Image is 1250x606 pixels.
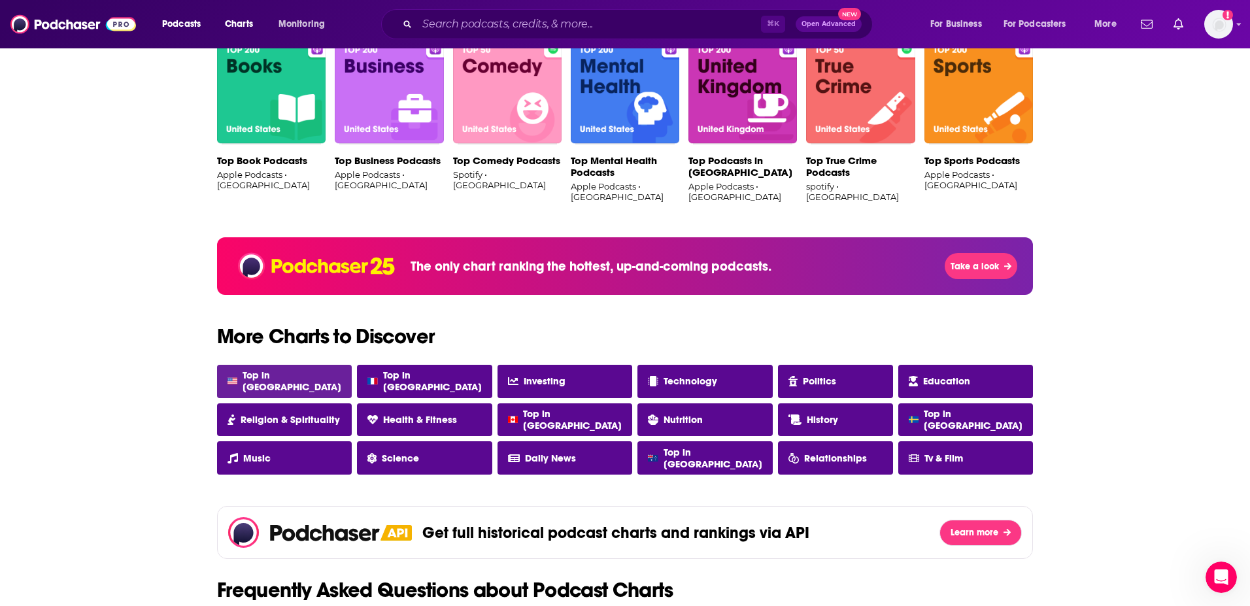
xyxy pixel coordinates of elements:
img: banner-Top Podcasts in United Kingdom [688,35,797,144]
span: Top in [GEOGRAPHIC_DATA] [664,446,762,470]
span: Open Advanced [802,21,856,27]
a: Tv & Film [898,441,1033,475]
button: open menu [269,14,342,35]
a: Daily News [498,441,632,475]
p: Get full historical podcast charts and rankings via API [422,523,809,543]
a: Technology [637,365,772,398]
span: Health & Fitness [383,414,457,426]
img: User Profile [1204,10,1233,39]
span: Take a look [951,261,999,272]
a: banner-Top Business PodcastsTop Business PodcastsApple Podcasts • [GEOGRAPHIC_DATA] [335,35,443,206]
span: Podcasts [162,15,201,33]
button: open menu [921,14,998,35]
a: Top in [GEOGRAPHIC_DATA] [498,403,632,437]
span: Top in [GEOGRAPHIC_DATA] [383,369,482,393]
span: Music [243,452,271,464]
span: Relationships [804,452,867,464]
p: Apple Podcasts • [GEOGRAPHIC_DATA] [688,181,797,202]
p: Top Podcasts in [GEOGRAPHIC_DATA] [688,155,797,178]
button: open menu [995,14,1085,35]
span: Daily News [525,452,576,464]
span: Top in [GEOGRAPHIC_DATA] [924,408,1022,431]
span: Science [382,452,419,464]
span: Politics [803,375,836,387]
p: Spotify • [GEOGRAPHIC_DATA] [453,169,562,190]
button: Learn more [939,520,1022,546]
button: Show profile menu [1204,10,1233,39]
img: Podchaser - Follow, Share and Rate Podcasts [10,12,136,37]
span: New [838,8,862,20]
img: banner-Top Sports Podcasts [924,35,1033,144]
span: Learn more [951,527,998,538]
img: Podchaser 25 banner [238,250,395,282]
button: Take a look [945,253,1017,279]
span: Top in [GEOGRAPHIC_DATA] [523,408,622,431]
a: Top in [GEOGRAPHIC_DATA] [217,365,352,398]
span: Logged in as juliencgreco [1204,10,1233,39]
a: Show notifications dropdown [1168,13,1189,35]
a: banner-Top Mental Health PodcastsTop Mental Health PodcastsApple Podcasts • [GEOGRAPHIC_DATA] [571,35,679,206]
a: Investing [498,365,632,398]
a: Nutrition [637,403,772,437]
input: Search podcasts, credits, & more... [417,14,761,35]
a: banner-Top Book PodcastsTop Book PodcastsApple Podcasts • [GEOGRAPHIC_DATA] [217,35,326,206]
a: banner-Top Sports PodcastsTop Sports PodcastsApple Podcasts • [GEOGRAPHIC_DATA] [924,35,1033,206]
a: Music [217,441,352,475]
img: banner-Top Mental Health Podcasts [571,35,679,144]
p: Apple Podcasts • [GEOGRAPHIC_DATA] [571,181,679,202]
img: banner-Top Book Podcasts [217,35,326,144]
button: open menu [1085,14,1133,35]
span: For Podcasters [1004,15,1066,33]
span: Education [923,375,970,387]
a: Relationships [778,441,893,475]
p: Top Mental Health Podcasts [571,155,679,178]
button: open menu [153,14,218,35]
span: More [1094,15,1117,33]
span: Charts [225,15,253,33]
a: Show notifications dropdown [1136,13,1158,35]
iframe: Intercom live chat [1206,562,1237,593]
h2: Frequently Asked Questions about Podcast Charts [207,580,1043,601]
span: Monitoring [279,15,325,33]
p: Top Business Podcasts [335,155,443,167]
button: Open AdvancedNew [796,16,862,32]
a: Religion & Spirituality [217,403,352,437]
p: Top Comedy Podcasts [453,155,562,167]
span: History [807,414,838,426]
a: banner-Top Podcasts in United KingdomTop Podcasts in [GEOGRAPHIC_DATA]Apple Podcasts • [GEOGRAPHI... [688,35,797,206]
a: Charts [216,14,261,35]
a: History [778,403,893,437]
a: Health & Fitness [357,403,492,437]
a: Politics [778,365,893,398]
p: spotify • [GEOGRAPHIC_DATA] [806,181,915,202]
img: banner-Top True Crime Podcasts [806,35,915,144]
img: banner-Top Comedy Podcasts [453,35,562,144]
svg: Add a profile image [1223,10,1233,20]
a: Science [357,441,492,475]
span: Technology [664,375,717,387]
a: banner-Top True Crime PodcastsTop True Crime Podcastsspotify • [GEOGRAPHIC_DATA] [806,35,915,206]
p: Apple Podcasts • [GEOGRAPHIC_DATA] [217,169,326,190]
p: Top True Crime Podcasts [806,155,915,178]
p: Apple Podcasts • [GEOGRAPHIC_DATA] [924,169,1033,190]
a: banner-Top Comedy PodcastsTop Comedy PodcastsSpotify • [GEOGRAPHIC_DATA] [453,35,562,206]
img: banner-Top Business Podcasts [335,35,443,144]
a: Top in [GEOGRAPHIC_DATA] [898,403,1033,437]
span: Top in [GEOGRAPHIC_DATA] [243,369,341,393]
img: Podchaser API banner [380,525,412,541]
span: Tv & Film [924,452,963,464]
h2: More Charts to Discover [207,326,1043,347]
span: Investing [524,375,566,387]
span: Religion & Spirituality [241,414,340,426]
span: Nutrition [664,414,703,426]
p: Top Sports Podcasts [924,155,1033,167]
span: ⌘ K [761,16,785,33]
div: Search podcasts, credits, & more... [394,9,885,39]
p: Apple Podcasts • [GEOGRAPHIC_DATA] [335,169,443,190]
p: The only chart ranking the hottest, up-and-coming podcasts. [411,258,771,275]
img: Podchaser - Follow, Share and Rate Podcasts [228,517,380,548]
a: Education [898,365,1033,398]
a: Top in [GEOGRAPHIC_DATA] [637,441,772,475]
